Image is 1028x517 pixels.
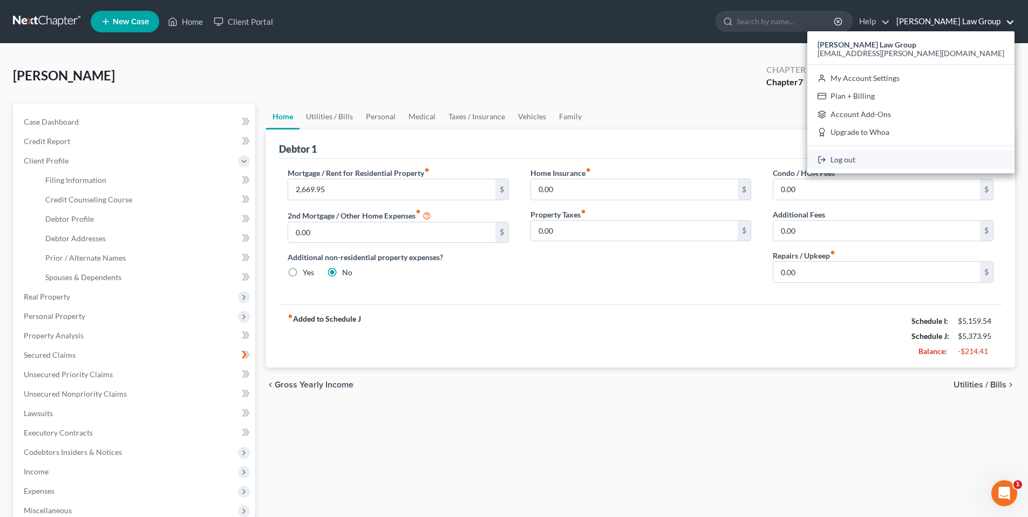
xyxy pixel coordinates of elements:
[113,18,149,26] span: New Case
[15,384,255,404] a: Unsecured Nonpriority Claims
[766,64,806,76] div: Chapter
[442,104,512,130] a: Taxes / Insurance
[991,480,1017,506] iframe: Intercom live chat
[911,316,948,325] strong: Schedule I:
[45,214,94,223] span: Debtor Profile
[798,77,803,87] span: 7
[37,190,255,209] a: Credit Counseling Course
[24,331,84,340] span: Property Analysis
[24,409,53,418] span: Lawsuits
[303,267,314,278] label: Yes
[818,40,916,49] strong: [PERSON_NAME] Law Group
[24,447,122,457] span: Codebtors Insiders & Notices
[15,423,255,443] a: Executory Contracts
[24,292,70,301] span: Real Property
[830,250,835,255] i: fiber_manual_record
[45,175,106,185] span: Filing Information
[807,31,1015,173] div: [PERSON_NAME] Law Group
[911,331,949,341] strong: Schedule J:
[24,156,69,165] span: Client Profile
[495,179,508,200] div: $
[958,346,993,357] div: -$214.41
[818,49,1004,58] span: [EMAIL_ADDRESS][PERSON_NAME][DOMAIN_NAME]
[807,69,1015,87] a: My Account Settings
[738,179,751,200] div: $
[424,167,430,173] i: fiber_manual_record
[288,179,495,200] input: --
[24,137,70,146] span: Credit Report
[37,209,255,229] a: Debtor Profile
[766,76,806,89] div: Chapter
[24,311,85,321] span: Personal Property
[807,151,1015,169] a: Log out
[773,179,980,200] input: --
[980,179,993,200] div: $
[37,268,255,287] a: Spouses & Dependents
[24,370,113,379] span: Unsecured Priority Claims
[266,380,353,389] button: chevron_left Gross Yearly Income
[45,273,121,282] span: Spouses & Dependents
[15,365,255,384] a: Unsecured Priority Claims
[773,209,825,220] label: Additional Fees
[586,167,591,173] i: fiber_manual_record
[24,428,93,437] span: Executory Contracts
[45,253,126,262] span: Prior / Alternate Names
[24,486,55,495] span: Expenses
[24,467,49,476] span: Income
[208,12,278,31] a: Client Portal
[288,314,293,319] i: fiber_manual_record
[288,222,495,243] input: --
[416,209,421,214] i: fiber_manual_record
[553,104,588,130] a: Family
[807,124,1015,142] a: Upgrade to Whoa
[918,346,947,356] strong: Balance:
[954,380,1006,389] span: Utilities / Bills
[512,104,553,130] a: Vehicles
[773,167,840,179] label: Condo / HOA Fees
[980,262,993,282] div: $
[773,262,980,282] input: --
[359,104,402,130] a: Personal
[279,142,317,155] div: Debtor 1
[402,104,442,130] a: Medical
[37,248,255,268] a: Prior / Alternate Names
[1006,380,1015,389] i: chevron_right
[45,195,132,204] span: Credit Counseling Course
[299,104,359,130] a: Utilities / Bills
[854,12,890,31] a: Help
[807,105,1015,124] a: Account Add-Ons
[581,209,586,214] i: fiber_manual_record
[266,104,299,130] a: Home
[530,209,586,220] label: Property Taxes
[15,112,255,132] a: Case Dashboard
[266,380,275,389] i: chevron_left
[495,222,508,243] div: $
[738,221,751,241] div: $
[773,221,980,241] input: --
[162,12,208,31] a: Home
[807,87,1015,105] a: Plan + Billing
[958,331,993,342] div: $5,373.95
[24,389,127,398] span: Unsecured Nonpriority Claims
[45,234,106,243] span: Debtor Addresses
[954,380,1015,389] button: Utilities / Bills chevron_right
[288,209,431,222] label: 2nd Mortgage / Other Home Expenses
[15,132,255,151] a: Credit Report
[24,117,79,126] span: Case Dashboard
[530,167,591,179] label: Home Insurance
[288,167,430,179] label: Mortgage / Rent for Residential Property
[773,250,835,261] label: Repairs / Upkeep
[342,267,352,278] label: No
[531,179,738,200] input: --
[37,229,255,248] a: Debtor Addresses
[958,316,993,326] div: $5,159.54
[15,404,255,423] a: Lawsuits
[37,171,255,190] a: Filing Information
[891,12,1015,31] a: [PERSON_NAME] Law Group
[275,380,353,389] span: Gross Yearly Income
[24,350,76,359] span: Secured Claims
[15,345,255,365] a: Secured Claims
[980,221,993,241] div: $
[288,314,361,359] strong: Added to Schedule J
[13,67,115,83] span: [PERSON_NAME]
